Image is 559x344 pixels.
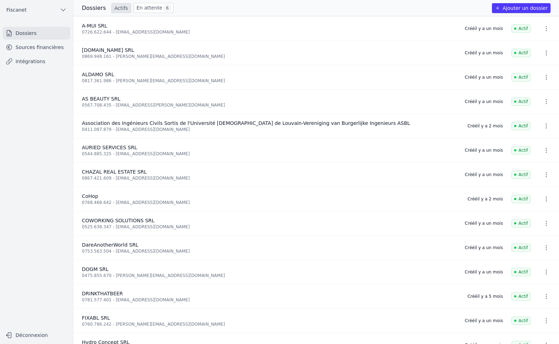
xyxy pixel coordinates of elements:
div: 0475.855.670 - [PERSON_NAME][EMAIL_ADDRESS][DOMAIN_NAME] [82,273,456,278]
div: Créé il y a un mois [465,245,503,251]
span: Actif [511,97,531,106]
span: [DOMAIN_NAME] SRL [82,47,134,53]
span: Fiscanet [6,6,26,13]
div: 0525.638.347 - [EMAIL_ADDRESS][DOMAIN_NAME] [82,224,456,230]
div: Créé il y a un mois [465,99,503,104]
h3: Dossiers [82,4,106,12]
div: Créé il y a un mois [465,318,503,324]
span: CHAZAL REAL ESTATE SRL [82,169,147,175]
span: Actif [511,49,531,57]
span: AS BEAUTY SRL [82,96,120,102]
a: Sources financières [3,41,70,54]
span: Actif [511,219,531,228]
div: 0781.577.401 - [EMAIL_ADDRESS][DOMAIN_NAME] [82,297,459,303]
div: 0869.948.161 - [PERSON_NAME][EMAIL_ADDRESS][DOMAIN_NAME] [82,54,456,59]
span: Association des Ingénieurs Civils Sortis de l'Université [DEMOGRAPHIC_DATA] de Louvain-Vereniging... [82,120,410,126]
a: Dossiers [3,27,70,40]
span: Actif [511,24,531,33]
span: 6 [164,5,171,12]
span: Actif [511,73,531,82]
div: Créé il y a 5 mois [468,294,503,299]
span: Actif [511,243,531,252]
span: DareAnotherWorld SRL [82,242,138,248]
div: 0768.468.642 - [EMAIL_ADDRESS][DOMAIN_NAME] [82,200,459,205]
span: Actif [511,170,531,179]
span: DOGM SRL [82,266,109,272]
a: Intégrations [3,55,70,68]
div: 0567.708.435 - [EMAIL_ADDRESS][PERSON_NAME][DOMAIN_NAME] [82,102,456,108]
span: Actif [511,195,531,203]
a: En attente 6 [134,3,174,13]
div: 0817.361.986 - [PERSON_NAME][EMAIL_ADDRESS][DOMAIN_NAME] [82,78,456,84]
div: 0760.786.242 - [PERSON_NAME][EMAIL_ADDRESS][DOMAIN_NAME] [82,321,456,327]
span: Actif [511,292,531,301]
span: CoHop [82,193,98,199]
span: Actif [511,122,531,130]
div: Créé il y a un mois [465,74,503,80]
span: Actif [511,146,531,155]
div: 0753.563.504 - [EMAIL_ADDRESS][DOMAIN_NAME] [82,248,456,254]
span: FIXABL SRL [82,315,110,321]
span: DRINKTHATBEER [82,291,123,296]
div: Créé il y a un mois [465,221,503,226]
a: Actifs [112,3,131,13]
button: Ajouter un dossier [492,3,551,13]
div: Créé il y a un mois [465,50,503,56]
div: Créé il y a 2 mois [468,196,503,202]
span: Actif [511,316,531,325]
div: 0544.885.325 - [EMAIL_ADDRESS][DOMAIN_NAME] [82,151,456,157]
div: Créé il y a un mois [465,269,503,275]
button: Fiscanet [3,4,70,16]
div: Créé il y a un mois [465,147,503,153]
span: AURIED SERVICES SRL [82,145,137,150]
span: ALDAMO SRL [82,72,114,77]
button: Déconnexion [3,330,70,341]
div: Créé il y a un mois [465,172,503,177]
div: 0867.421.609 - [EMAIL_ADDRESS][DOMAIN_NAME] [82,175,456,181]
div: Créé il y a 2 mois [468,123,503,129]
div: 0726.622.644 - [EMAIL_ADDRESS][DOMAIN_NAME] [82,29,456,35]
div: 0411.087.879 - [EMAIL_ADDRESS][DOMAIN_NAME] [82,127,459,132]
span: A-MUI SRL [82,23,107,29]
span: Actif [511,268,531,276]
span: COWORKING SOLUTIONS SRL [82,218,155,223]
div: Créé il y a un mois [465,26,503,31]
